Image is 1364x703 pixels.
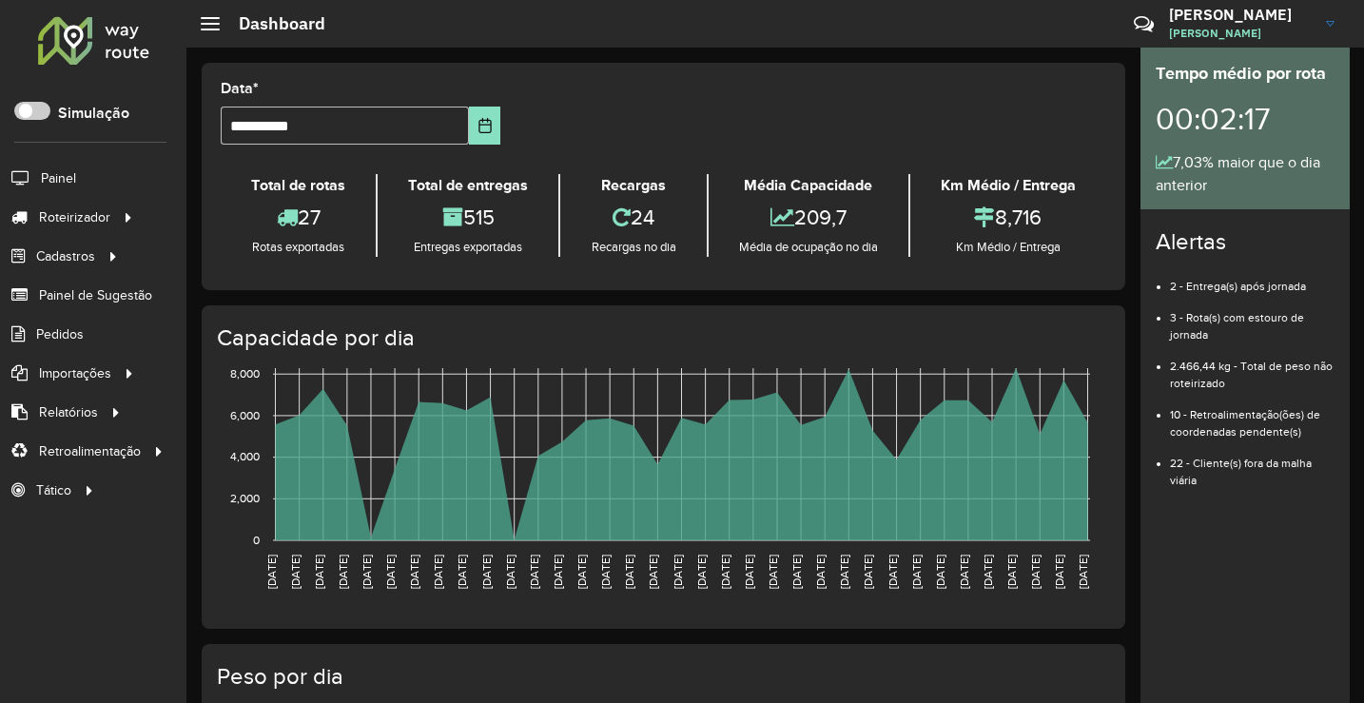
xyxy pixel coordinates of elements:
[695,555,708,589] text: [DATE]
[719,555,731,589] text: [DATE]
[565,238,701,257] div: Recargas no dia
[220,13,325,34] h2: Dashboard
[217,663,1106,691] h4: Peso por dia
[36,480,71,500] span: Tático
[713,197,904,238] div: 209,7
[58,102,129,125] label: Simulação
[790,555,803,589] text: [DATE]
[887,555,899,589] text: [DATE]
[1170,392,1335,440] li: 10 - Retroalimentação(ões) de coordenadas pendente(s)
[767,555,779,589] text: [DATE]
[1156,61,1335,87] div: Tempo médio por rota
[623,555,635,589] text: [DATE]
[552,555,564,589] text: [DATE]
[432,555,444,589] text: [DATE]
[1170,343,1335,392] li: 2.466,44 kg - Total de peso não roteirizado
[713,238,904,257] div: Média de ocupação no dia
[36,324,84,344] span: Pedidos
[1053,555,1065,589] text: [DATE]
[408,555,420,589] text: [DATE]
[672,555,684,589] text: [DATE]
[1170,264,1335,295] li: 2 - Entrega(s) após jornada
[337,555,349,589] text: [DATE]
[382,238,554,257] div: Entregas exportadas
[39,285,152,305] span: Painel de Sugestão
[743,555,755,589] text: [DATE]
[469,107,500,145] button: Choose Date
[360,555,373,589] text: [DATE]
[39,207,110,227] span: Roteirizador
[225,174,371,197] div: Total de rotas
[230,367,260,380] text: 8,000
[1170,295,1335,343] li: 3 - Rota(s) com estouro de jornada
[814,555,827,589] text: [DATE]
[384,555,397,589] text: [DATE]
[456,555,468,589] text: [DATE]
[230,492,260,504] text: 2,000
[221,77,259,100] label: Data
[225,197,371,238] div: 27
[1077,555,1089,589] text: [DATE]
[36,246,95,266] span: Cadastros
[910,555,923,589] text: [DATE]
[934,555,946,589] text: [DATE]
[1170,440,1335,489] li: 22 - Cliente(s) fora da malha viária
[230,451,260,463] text: 4,000
[565,197,701,238] div: 24
[230,409,260,421] text: 6,000
[915,238,1101,257] div: Km Médio / Entrega
[982,555,994,589] text: [DATE]
[253,534,260,546] text: 0
[39,363,111,383] span: Importações
[1169,6,1312,24] h3: [PERSON_NAME]
[382,174,554,197] div: Total de entregas
[41,168,76,188] span: Painel
[39,441,141,461] span: Retroalimentação
[289,555,302,589] text: [DATE]
[1005,555,1018,589] text: [DATE]
[1156,151,1335,197] div: 7,03% maior que o dia anterior
[1169,25,1312,42] span: [PERSON_NAME]
[565,174,701,197] div: Recargas
[480,555,493,589] text: [DATE]
[313,555,325,589] text: [DATE]
[713,174,904,197] div: Média Capacidade
[1156,87,1335,151] div: 00:02:17
[217,324,1106,352] h4: Capacidade por dia
[838,555,850,589] text: [DATE]
[265,555,278,589] text: [DATE]
[915,174,1101,197] div: Km Médio / Entrega
[39,402,98,422] span: Relatórios
[862,555,874,589] text: [DATE]
[1156,228,1335,256] h4: Alertas
[647,555,659,589] text: [DATE]
[575,555,588,589] text: [DATE]
[382,197,554,238] div: 515
[958,555,970,589] text: [DATE]
[915,197,1101,238] div: 8,716
[504,555,516,589] text: [DATE]
[1029,555,1042,589] text: [DATE]
[1123,4,1164,45] a: Contato Rápido
[528,555,540,589] text: [DATE]
[225,238,371,257] div: Rotas exportadas
[599,555,612,589] text: [DATE]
